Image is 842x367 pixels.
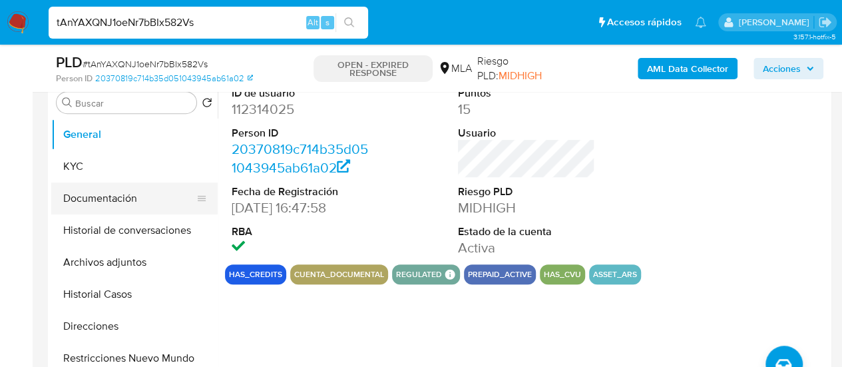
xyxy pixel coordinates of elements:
button: has_cvu [544,272,581,277]
button: Buscar [62,97,73,108]
dd: MIDHIGH [458,198,596,217]
input: Buscar [75,97,191,109]
dd: 112314025 [232,100,369,119]
button: asset_ars [593,272,637,277]
a: Salir [818,15,832,29]
span: s [325,16,329,29]
span: # tAnYAXQNJ1oeNr7bBIx582Vs [83,57,208,71]
b: AML Data Collector [647,58,728,79]
button: Historial Casos [51,278,218,310]
div: MLA [438,61,472,76]
span: 3.157.1-hotfix-5 [793,31,835,42]
p: gabriela.sanchez@mercadolibre.com [738,16,813,29]
button: Historial de conversaciones [51,214,218,246]
dt: RBA [232,224,369,239]
button: AML Data Collector [638,58,737,79]
dd: [DATE] 16:47:58 [232,198,369,217]
button: prepaid_active [468,272,532,277]
dd: 15 [458,100,596,119]
span: Riesgo PLD: [477,54,566,83]
dt: Puntos [458,86,596,101]
button: KYC [51,151,218,183]
span: Acciones [763,58,801,79]
button: General [51,119,218,151]
button: Acciones [753,58,823,79]
button: Archivos adjuntos [51,246,218,278]
span: MIDHIGH [499,68,542,83]
a: 20370819c714b35d051043945ab61a02 [95,73,253,85]
a: Notificaciones [695,17,706,28]
p: OPEN - EXPIRED RESPONSE [314,55,433,82]
button: search-icon [335,13,363,32]
dt: Person ID [232,126,369,141]
dt: Estado de la cuenta [458,224,596,239]
b: Person ID [56,73,93,85]
button: has_credits [229,272,282,277]
input: Buscar usuario o caso... [49,14,368,31]
dt: ID de usuario [232,86,369,101]
button: Volver al orden por defecto [202,97,212,112]
b: PLD [56,51,83,73]
button: cuenta_documental [294,272,384,277]
button: regulated [396,272,442,277]
span: Accesos rápidos [607,15,682,29]
dd: Activa [458,238,596,257]
button: Direcciones [51,310,218,342]
a: 20370819c714b35d051043945ab61a02 [232,139,368,177]
dt: Riesgo PLD [458,184,596,199]
dt: Usuario [458,126,596,141]
span: Alt [308,16,318,29]
dt: Fecha de Registración [232,184,369,199]
button: Documentación [51,183,207,214]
